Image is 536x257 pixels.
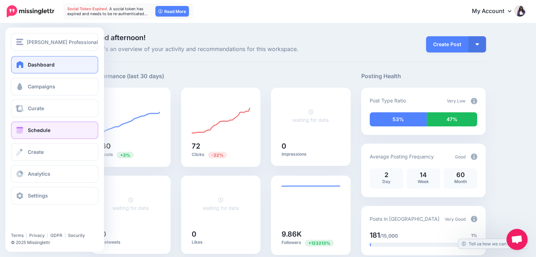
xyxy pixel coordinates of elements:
a: waiting for data [112,197,149,211]
img: info-circle-grey.png [471,153,477,160]
div: 1% of your posts in the last 30 days have been from Drip Campaigns [370,243,371,247]
span: Schedule [28,127,50,133]
span: Month [454,179,467,184]
p: Likes [192,239,250,245]
h5: 60 [101,143,160,150]
a: Tell us how we can improve [458,239,528,249]
span: | [47,233,48,238]
p: Impressions [282,151,340,157]
p: Followers [282,239,340,246]
span: 181 [370,231,380,239]
iframe: Twitter Follow Button [11,222,64,230]
a: My Account [465,3,525,20]
span: /15,000 [380,233,398,239]
span: Campaigns [28,83,55,89]
span: Previous period: 92 [208,152,227,158]
a: Settings [11,187,98,205]
span: 1% [471,232,477,239]
h5: Performance (last 30 days) [91,72,164,81]
span: Good afternoon! [91,33,146,42]
p: Post Type Ratio [370,96,406,105]
span: | [64,233,66,238]
h5: 0 [101,231,160,238]
span: [PERSON_NAME] Professional & Personal Coaching, LLC [27,38,160,46]
a: GDPR [50,233,62,238]
a: Campaigns [11,78,98,95]
span: Settings [28,193,48,199]
h5: 72 [192,143,250,150]
span: Here's an overview of your activity and recommendations for this workspace. [91,45,351,54]
span: | [26,233,27,238]
img: info-circle-grey.png [471,216,477,222]
a: Curate [11,100,98,117]
div: 47% of your posts in the last 30 days were manually created (i.e. were not from Drip Campaigns or... [427,112,477,126]
h5: 0 [192,231,250,238]
a: waiting for data [292,109,329,123]
span: Previous period: 58 [117,152,134,158]
div: 53% of your posts in the last 30 days have been from Drip Campaigns [370,112,427,126]
h5: 0 [282,143,340,150]
a: Security [68,233,85,238]
a: Dashboard [11,56,98,74]
img: menu.png [16,39,23,45]
a: Analytics [11,165,98,183]
p: 2 [373,172,400,178]
span: Very Low [447,98,466,104]
a: Schedule [11,121,98,139]
a: Create [11,143,98,161]
img: Missinglettr [7,5,54,17]
h5: 9.86K [282,231,340,238]
span: Create [28,149,44,155]
img: info-circle-grey.png [471,98,477,104]
p: Clicks [192,151,250,158]
p: 60 [447,172,474,178]
span: Very Good [445,217,466,222]
p: Posts [101,151,160,158]
li: © 2025 Missinglettr [11,239,103,246]
p: Posts in [GEOGRAPHIC_DATA] [370,215,439,223]
span: Curate [28,105,44,111]
a: Read More [155,6,189,17]
button: [PERSON_NAME] Professional & Personal Coaching, LLC [11,33,98,51]
a: Privacy [29,233,45,238]
p: Retweets [101,239,160,245]
span: Good [455,154,466,159]
span: Dashboard [28,62,55,68]
span: Week [418,179,429,184]
a: Create Post [426,36,468,52]
span: Previous period: 8 [305,240,334,246]
img: arrow-down-white.png [475,43,479,45]
a: Terms [11,233,24,238]
span: Day [382,179,390,184]
h5: Posting Health [361,72,486,81]
p: Average Posting Frequency [370,152,434,161]
a: waiting for data [203,197,239,211]
a: Open chat [506,229,528,250]
span: A social token has expired and needs to be re-authenticated… [67,6,148,16]
p: 14 [410,172,437,178]
span: Analytics [28,171,50,177]
span: Social Token Expired. [67,6,108,11]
